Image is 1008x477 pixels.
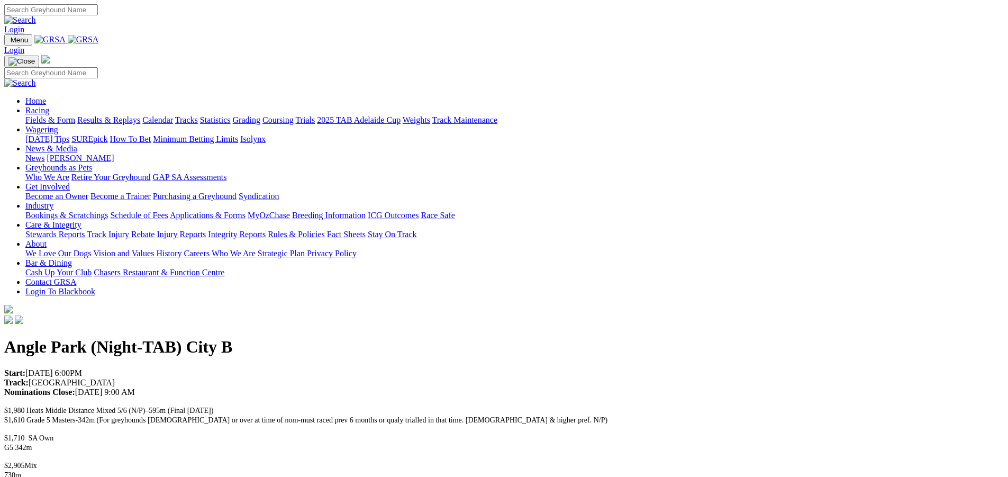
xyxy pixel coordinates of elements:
img: GRSA [68,35,99,44]
a: Rules & Policies [268,230,325,239]
a: Retire Your Greyhound [71,173,151,182]
a: Fact Sheets [327,230,366,239]
a: Injury Reports [157,230,206,239]
a: Calendar [142,115,173,124]
a: Breeding Information [292,211,366,220]
a: Chasers Restaurant & Function Centre [94,268,224,277]
a: Schedule of Fees [110,211,168,220]
a: Stewards Reports [25,230,85,239]
input: Search [4,67,98,78]
a: Syndication [239,192,279,201]
a: History [156,249,181,258]
a: News [25,154,44,163]
a: Purchasing a Greyhound [153,192,237,201]
a: Contact GRSA [25,277,76,286]
div: Wagering [25,134,1004,144]
a: MyOzChase [248,211,290,220]
div: Care & Integrity [25,230,1004,239]
a: ICG Outcomes [368,211,419,220]
a: Trials [295,115,315,124]
button: Toggle navigation [4,34,32,46]
a: Greyhounds as Pets [25,163,92,172]
a: Tracks [175,115,198,124]
div: Racing [25,115,1004,125]
a: Bookings & Scratchings [25,211,108,220]
h1: Angle Park (Night-TAB) City B [4,337,1004,357]
a: Track Maintenance [432,115,497,124]
a: Become an Owner [25,192,88,201]
a: [DATE] Tips [25,134,69,143]
img: Search [4,15,36,25]
button: Toggle navigation [4,56,39,67]
span: $1,980 Heats Middle Distance Mixed 5/6 (N/P)–595m (Final [DATE]) $1,610 Grade 5 Masters-342m (For... [4,407,607,424]
img: logo-grsa-white.png [41,55,50,64]
a: Minimum Betting Limits [153,134,238,143]
a: Coursing [262,115,294,124]
a: Applications & Forms [170,211,246,220]
a: About [25,239,47,248]
a: Become a Trainer [90,192,151,201]
a: Results & Replays [77,115,140,124]
a: Weights [403,115,430,124]
strong: Start: [4,368,25,377]
div: Get Involved [25,192,1004,201]
a: Care & Integrity [25,220,81,229]
a: Racing [25,106,49,115]
a: Wagering [25,125,58,134]
strong: Track: [4,378,29,387]
a: Login [4,25,24,34]
a: How To Bet [110,134,151,143]
div: News & Media [25,154,1004,163]
a: Integrity Reports [208,230,266,239]
a: Race Safe [421,211,455,220]
img: logo-grsa-white.png [4,305,13,313]
a: Track Injury Rebate [87,230,155,239]
a: Stay On Track [368,230,416,239]
span: $1,710 SA Own G5 342m [4,434,53,452]
a: Home [25,96,46,105]
a: Vision and Values [93,249,154,258]
a: Isolynx [240,134,266,143]
a: We Love Our Dogs [25,249,91,258]
a: Get Involved [25,182,70,191]
div: About [25,249,1004,258]
a: Login [4,46,24,55]
p: [DATE] 6:00PM [GEOGRAPHIC_DATA] [DATE] 9:00 AM [4,368,1004,397]
div: Greyhounds as Pets [25,173,1004,182]
img: Close [8,57,35,66]
a: Privacy Policy [307,249,357,258]
a: GAP SA Assessments [153,173,227,182]
a: Login To Blackbook [25,287,95,296]
a: 2025 TAB Adelaide Cup [317,115,401,124]
a: Grading [233,115,260,124]
a: Cash Up Your Club [25,268,92,277]
img: twitter.svg [15,316,23,324]
a: Careers [184,249,210,258]
div: Bar & Dining [25,268,1004,277]
span: Menu [11,36,28,44]
a: Who We Are [25,173,69,182]
a: News & Media [25,144,77,153]
a: Statistics [200,115,231,124]
strong: Nominations Close: [4,388,75,397]
a: Bar & Dining [25,258,72,267]
a: Industry [25,201,53,210]
a: Who We Are [212,249,256,258]
a: [PERSON_NAME] [47,154,114,163]
a: SUREpick [71,134,107,143]
a: Fields & Form [25,115,75,124]
img: GRSA [34,35,66,44]
input: Search [4,4,98,15]
img: Search [4,78,36,88]
img: facebook.svg [4,316,13,324]
a: Strategic Plan [258,249,305,258]
div: Industry [25,211,1004,220]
